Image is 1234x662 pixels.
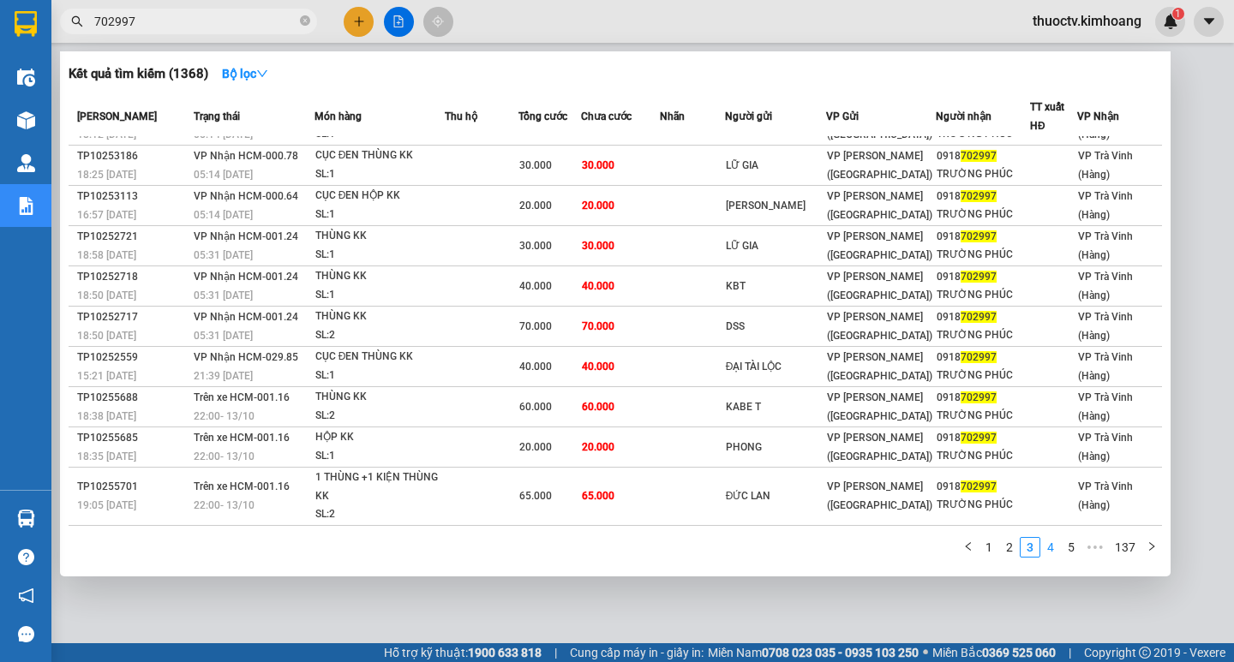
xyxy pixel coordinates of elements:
span: 702997 [961,150,997,162]
span: 19:05 [DATE] [77,499,136,511]
span: Trạng thái [194,110,240,122]
span: 702997 [961,230,997,242]
span: 20.000 [519,200,552,212]
div: SL: 2 [315,505,444,524]
div: TRƯỜNG PHÚC [937,367,1029,385]
span: 18:35 [DATE] [77,450,136,462]
li: Next 5 Pages [1081,537,1109,558]
span: VP Trà Vinh (Hàng) [1078,351,1133,382]
span: 18:12 [DATE] [77,128,136,140]
div: 0918 [937,268,1029,286]
li: 137 [1109,537,1141,558]
div: LỮ GIA [726,237,825,255]
div: TP10252717 [77,308,189,326]
span: 30.000 [519,159,552,171]
div: TP10253113 [77,188,189,206]
span: VP Trà Vinh (Hàng) [1078,230,1133,261]
div: CỤC ĐEN THÙNG KK [315,348,444,367]
strong: Bộ lọc [222,67,268,81]
span: 18:25 [DATE] [77,169,136,181]
img: warehouse-icon [17,111,35,129]
div: TP10252721 [77,228,189,246]
img: solution-icon [17,197,35,215]
a: 5 [1062,538,1081,557]
div: SL: 1 [315,165,444,184]
li: 5 [1061,537,1081,558]
span: VP [PERSON_NAME] ([GEOGRAPHIC_DATA]) [827,480,932,511]
div: KABE T [726,398,825,416]
div: KBT [726,277,825,295]
li: Next Page [1141,537,1162,558]
span: 60.000 [519,401,552,413]
span: close-circle [300,14,310,30]
span: question-circle [18,549,34,565]
span: 70.000 [519,320,552,332]
span: search [71,15,83,27]
div: TP10255701 [77,478,189,496]
div: PHONG [726,438,825,456]
span: 05:31 [DATE] [194,330,253,342]
img: warehouse-icon [17,510,35,528]
span: VP [PERSON_NAME] ([GEOGRAPHIC_DATA]) [827,311,932,342]
div: CỤC ĐEN HỘP KK [315,187,444,206]
span: 05:14 [DATE] [194,169,253,181]
div: TRƯỜNG PHÚC [937,165,1029,183]
span: right [1147,541,1157,552]
span: 20.000 [582,441,614,453]
button: right [1141,537,1162,558]
span: [PERSON_NAME] [77,110,157,122]
span: 702997 [961,351,997,363]
span: 702997 [961,480,997,492]
span: 05:14 [DATE] [194,209,253,221]
div: 0918 [937,349,1029,367]
div: SL: 1 [315,367,444,385]
span: ••• [1081,537,1109,558]
span: notification [18,587,34,604]
div: SL: 2 [315,326,444,345]
div: THÙNG KK [315,267,444,286]
span: Trên xe HCM-001.16 [194,432,290,444]
img: warehouse-icon [17,69,35,86]
span: VP Gửi [826,110,859,122]
span: VP Trà Vinh (Hàng) [1078,150,1133,181]
div: TRƯỜNG PHÚC [937,326,1029,344]
a: 4 [1041,538,1060,557]
span: 18:58 [DATE] [77,249,136,261]
span: 702997 [961,311,997,323]
div: TP10255688 [77,389,189,407]
span: 16:57 [DATE] [77,209,136,221]
span: down [256,68,268,80]
div: 0918 [937,478,1029,496]
span: 702997 [961,271,997,283]
span: VP Trà Vinh (Hàng) [1078,271,1133,301]
span: Nhãn [660,110,685,122]
span: VP Trà Vinh (Hàng) [1078,480,1133,511]
li: 2 [999,537,1020,558]
span: VP [PERSON_NAME] ([GEOGRAPHIC_DATA]) [827,150,932,181]
span: VP [PERSON_NAME] ([GEOGRAPHIC_DATA]) [827,432,932,462]
span: Tổng cước [518,110,567,122]
span: VP [PERSON_NAME] ([GEOGRAPHIC_DATA]) [827,230,932,261]
span: Trên xe HCM-001.16 [194,391,290,403]
div: [PERSON_NAME] [726,197,825,215]
span: VP Nhận HCM-001.24 [194,230,298,242]
span: VP Nhận HCM-000.78 [194,150,298,162]
span: 05:31 [DATE] [194,249,253,261]
div: TRƯỜNG PHÚC [937,496,1029,514]
div: THÙNG KK [315,307,444,326]
div: SL: 1 [315,206,444,224]
span: message [18,626,34,642]
span: 18:50 [DATE] [77,330,136,342]
div: TP10253186 [77,147,189,165]
span: VP Nhận HCM-029.85 [194,351,298,363]
div: THÙNG KK [315,227,444,246]
div: TP10252559 [77,349,189,367]
span: 22:00 - 13/10 [194,410,255,422]
div: 0918 [937,429,1029,447]
span: 22:00 - 13/10 [194,450,255,462]
span: 30.000 [582,240,614,252]
a: 1 [979,538,998,557]
img: logo-vxr [15,11,37,37]
span: close-circle [300,15,310,26]
span: 702997 [961,432,997,444]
